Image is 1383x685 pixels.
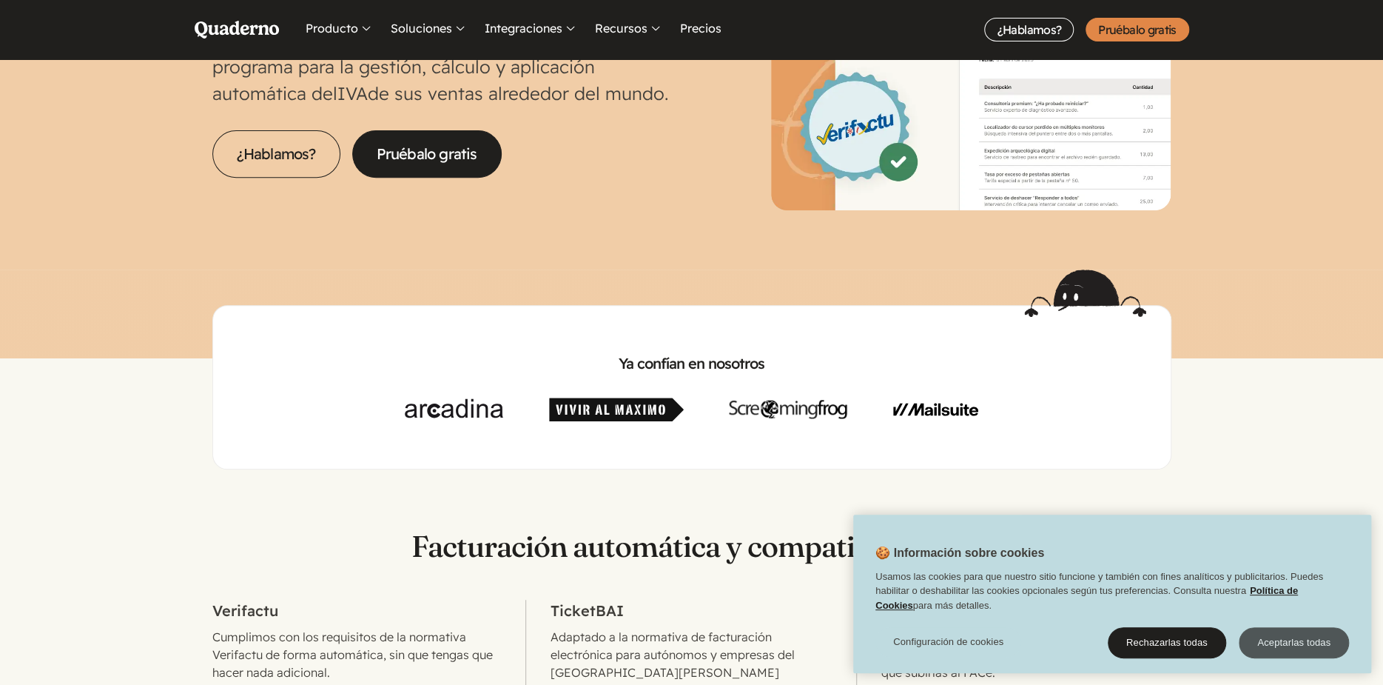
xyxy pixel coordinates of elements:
img: Mailsuite [893,398,978,421]
h2: Ya confían en nosotros [237,353,1147,374]
img: Screaming Frog [729,398,847,421]
button: Aceptarlas todas [1239,627,1349,658]
a: Pruébalo gratis [1086,18,1188,41]
p: Miles de empresas confían en Quaderno como su programa para la gestión, cálculo y aplicación auto... [212,27,692,107]
a: Política de Cookies [875,585,1298,611]
p: Facturación automática y compatible con… [212,529,1171,564]
div: 🍪 Información sobre cookies [853,515,1371,673]
img: Arcadina.com [405,398,503,421]
button: Rechazarlas todas [1108,627,1226,658]
h2: Verifactu [212,600,502,622]
button: Configuración de cookies [875,627,1021,657]
img: Vivir al Máximo [549,398,684,421]
div: Usamos las cookies para que nuestro sitio funcione y también con fines analíticos y publicitarios... [853,569,1371,621]
p: Cumplimos con los requisitos de la normativa Verifactu de forma automática, sin que tengas que ha... [212,628,502,681]
a: ¿Hablamos? [212,130,340,178]
a: ¿Hablamos? [984,18,1074,41]
a: Pruébalo gratis [352,130,502,178]
h2: 🍪 Información sobre cookies [853,544,1044,569]
abbr: Impuesto sobre el Valor Añadido [337,82,368,104]
div: Cookie banner [853,515,1371,673]
h2: TicketBAI [550,600,832,622]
